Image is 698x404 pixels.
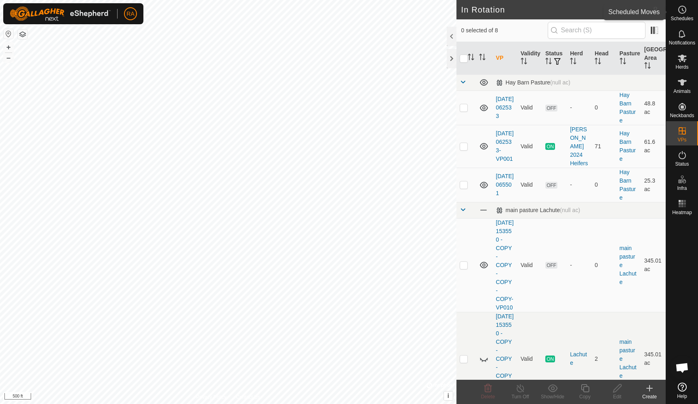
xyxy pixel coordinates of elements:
td: 0 [591,218,616,312]
div: Copy [569,393,601,400]
th: Validity [517,42,542,75]
button: – [4,53,13,63]
p-sorticon: Activate to sort [521,59,527,65]
img: Gallagher Logo [10,6,111,21]
td: Valid [517,168,542,202]
div: Edit [601,393,633,400]
span: OFF [545,105,557,112]
div: - [570,261,588,269]
button: + [4,42,13,52]
input: Search (S) [548,22,645,39]
span: OFF [545,182,557,189]
td: 0 [591,90,616,125]
th: Herd [567,42,591,75]
td: Valid [517,90,542,125]
th: Head [591,42,616,75]
span: Infra [677,186,687,191]
span: Neckbands [670,113,694,118]
div: Lachute [570,350,588,367]
a: Hay Barn Pasture [620,92,636,124]
span: Help [677,394,687,399]
p-sorticon: Activate to sort [595,59,601,65]
p-sorticon: Activate to sort [620,59,626,65]
td: Valid [517,125,542,168]
a: main pasture Lachute [620,339,637,379]
div: Hay Barn Pasture [496,79,570,86]
p-sorticon: Activate to sort [644,63,651,70]
td: 48.8 ac [641,90,666,125]
td: 61.6 ac [641,125,666,168]
th: Pasture [616,42,641,75]
th: [GEOGRAPHIC_DATA] Area [641,42,666,75]
a: [DATE] 062533-VP001 [496,130,514,162]
div: [PERSON_NAME] 2024 Heifers [570,125,588,168]
span: Animals [673,89,691,94]
p-sorticon: Activate to sort [479,55,486,61]
span: VPs [677,137,686,142]
p-sorticon: Activate to sort [468,55,474,61]
div: Open chat [670,356,694,380]
p-sorticon: Activate to sort [545,59,552,65]
span: RA [126,10,134,18]
span: Notifications [669,40,695,45]
button: Reset Map [4,29,13,39]
a: [DATE] 153550 - COPY - COPY - COPY - COPY-VP010 [496,219,514,311]
a: Privacy Policy [196,393,227,401]
div: main pasture Lachute [496,207,580,214]
a: Help [666,379,698,402]
span: Heatmap [672,210,692,215]
a: [DATE] 065501 [496,173,514,196]
a: Hay Barn Pasture [620,169,636,201]
span: 8 [653,4,658,16]
span: ON [545,143,555,150]
h2: In Rotation [461,5,653,15]
span: (null ac) [560,207,580,213]
p-sorticon: Activate to sort [570,59,576,65]
span: OFF [545,262,557,269]
button: i [444,391,453,400]
span: ON [545,356,555,362]
div: Create [633,393,666,400]
td: 345.01 ac [641,218,666,312]
span: i [447,392,449,399]
a: Hay Barn Pasture [620,130,636,162]
button: Map Layers [18,29,27,39]
span: Delete [481,394,495,400]
span: 0 selected of 8 [461,26,548,35]
td: 25.3 ac [641,168,666,202]
td: Valid [517,218,542,312]
div: Show/Hide [536,393,569,400]
a: main pasture Lachute [620,245,637,285]
td: 71 [591,125,616,168]
a: [DATE] 062533 [496,96,514,119]
div: - [570,181,588,189]
div: Turn Off [504,393,536,400]
td: 0 [591,168,616,202]
span: Schedules [671,16,693,21]
span: (null ac) [550,79,570,86]
span: Herds [675,65,688,69]
th: VP [493,42,517,75]
span: Status [675,162,689,166]
div: - [570,103,588,112]
a: Contact Us [236,393,260,401]
th: Status [542,42,567,75]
